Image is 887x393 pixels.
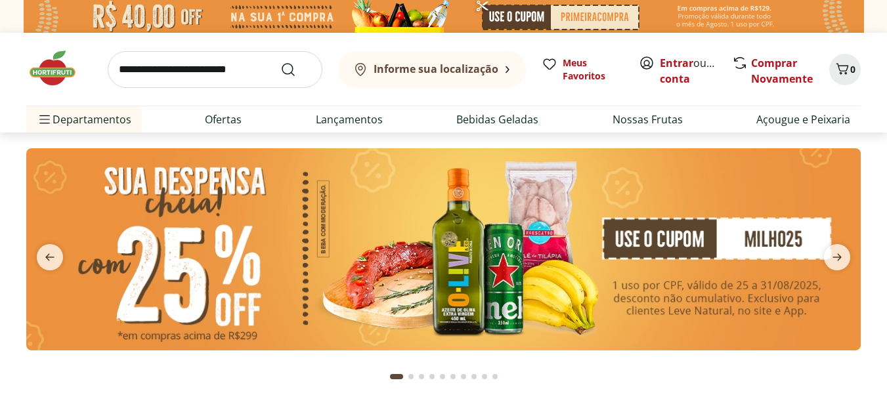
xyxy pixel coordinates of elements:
[205,112,242,127] a: Ofertas
[374,62,498,76] b: Informe sua localização
[406,361,416,392] button: Go to page 2 from fs-carousel
[542,56,623,83] a: Meus Favoritos
[26,49,92,88] img: Hortifruti
[469,361,479,392] button: Go to page 8 from fs-carousel
[813,244,861,270] button: next
[456,112,538,127] a: Bebidas Geladas
[338,51,526,88] button: Informe sua localização
[280,62,312,77] button: Submit Search
[751,56,813,86] a: Comprar Novamente
[479,361,490,392] button: Go to page 9 from fs-carousel
[26,244,74,270] button: previous
[660,55,718,87] span: ou
[563,56,623,83] span: Meus Favoritos
[26,148,861,350] img: cupom
[850,63,855,75] span: 0
[108,51,322,88] input: search
[37,104,131,135] span: Departamentos
[613,112,683,127] a: Nossas Frutas
[416,361,427,392] button: Go to page 3 from fs-carousel
[660,56,732,86] a: Criar conta
[37,104,53,135] button: Menu
[387,361,406,392] button: Current page from fs-carousel
[458,361,469,392] button: Go to page 7 from fs-carousel
[756,112,850,127] a: Açougue e Peixaria
[660,56,693,70] a: Entrar
[437,361,448,392] button: Go to page 5 from fs-carousel
[448,361,458,392] button: Go to page 6 from fs-carousel
[490,361,500,392] button: Go to page 10 from fs-carousel
[316,112,383,127] a: Lançamentos
[829,54,861,85] button: Carrinho
[427,361,437,392] button: Go to page 4 from fs-carousel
